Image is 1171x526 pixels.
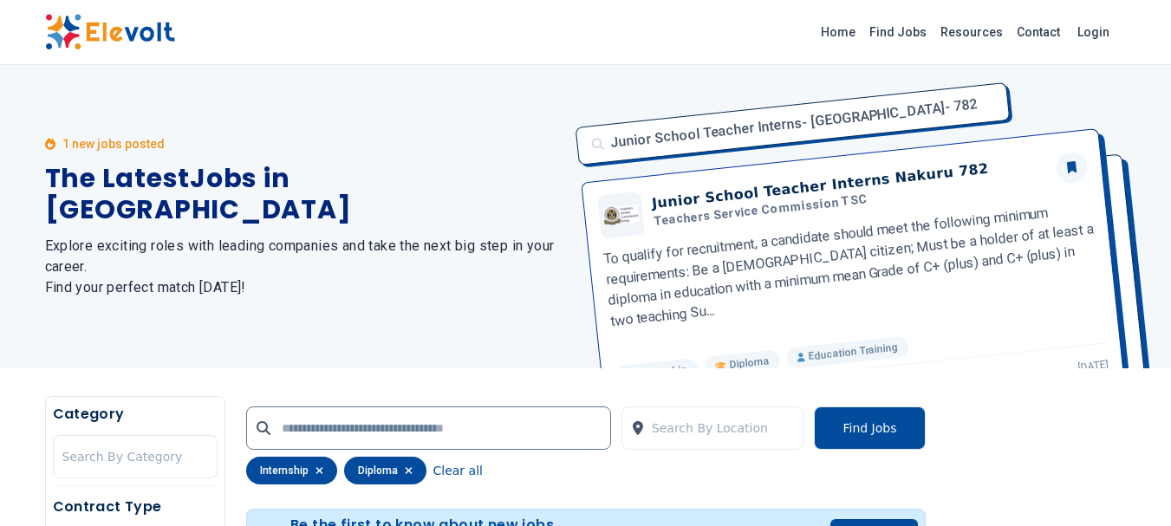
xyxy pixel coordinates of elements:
[1010,18,1067,46] a: Contact
[45,236,565,298] h2: Explore exciting roles with leading companies and take the next big step in your career. Find you...
[862,18,934,46] a: Find Jobs
[1084,443,1171,526] iframe: Chat Widget
[934,18,1010,46] a: Resources
[45,14,175,50] img: Elevolt
[62,135,165,153] p: 1 new jobs posted
[433,457,483,484] button: Clear all
[1067,15,1120,49] a: Login
[344,457,426,484] div: diploma
[53,497,218,517] h5: Contract Type
[814,406,925,450] button: Find Jobs
[814,18,862,46] a: Home
[246,457,337,484] div: internship
[45,163,565,225] h1: The Latest Jobs in [GEOGRAPHIC_DATA]
[53,404,218,425] h5: Category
